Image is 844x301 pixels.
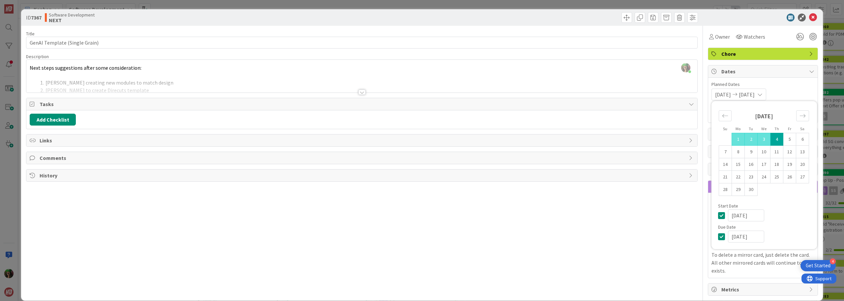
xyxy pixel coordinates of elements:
td: Choose Sunday, 09/14/2025 12:00 PM as your check-in date. It’s available. [719,158,732,171]
b: NEXT [49,18,95,23]
b: 7367 [31,14,42,21]
td: Selected as end date. Thursday, 09/04/2025 12:00 PM [770,133,783,146]
div: Move forward to switch to the next month. [796,110,809,121]
td: Choose Wednesday, 09/10/2025 12:00 PM as your check-in date. It’s available. [758,146,770,158]
img: zMbp8UmSkcuFrGHA6WMwLokxENeDinhm.jpg [681,63,690,72]
div: Open Get Started checklist, remaining modules: 4 [800,260,836,271]
td: Choose Thursday, 09/11/2025 12:00 PM as your check-in date. It’s available. [770,146,783,158]
span: Planned Dates [711,81,814,88]
span: Next steps suggestions after some consideration: [30,64,141,71]
div: 4 [830,258,836,264]
td: Choose Friday, 09/19/2025 12:00 PM as your check-in date. It’s available. [783,158,796,171]
span: Tasks [40,100,685,108]
td: Choose Friday, 09/05/2025 12:00 PM as your check-in date. It’s available. [783,133,796,146]
small: Tu [749,126,753,131]
td: Choose Tuesday, 09/09/2025 12:00 PM as your check-in date. It’s available. [745,146,758,158]
small: We [761,126,767,131]
small: Sa [800,126,804,131]
span: Description [26,54,49,59]
td: Choose Monday, 09/08/2025 12:00 PM as your check-in date. It’s available. [732,146,745,158]
td: Choose Sunday, 09/21/2025 12:00 PM as your check-in date. It’s available. [719,171,732,183]
td: Choose Sunday, 09/07/2025 12:00 PM as your check-in date. It’s available. [719,146,732,158]
td: Choose Friday, 09/26/2025 12:00 PM as your check-in date. It’s available. [783,171,796,183]
small: Fr [788,126,791,131]
span: Due Date [718,225,736,229]
td: Choose Tuesday, 09/30/2025 12:00 PM as your check-in date. It’s available. [745,183,758,196]
td: Choose Thursday, 09/25/2025 12:00 PM as your check-in date. It’s available. [770,171,783,183]
td: Choose Thursday, 09/18/2025 12:00 PM as your check-in date. It’s available. [770,158,783,171]
span: Dates [721,67,806,75]
span: ID [26,14,42,21]
span: Metrics [721,285,806,293]
td: Selected. Tuesday, 09/02/2025 12:00 PM [745,133,758,146]
td: Choose Saturday, 09/06/2025 12:00 PM as your check-in date. It’s available. [796,133,809,146]
span: [DATE] [715,91,731,98]
small: Mo [736,126,740,131]
td: Choose Friday, 09/12/2025 12:00 PM as your check-in date. It’s available. [783,146,796,158]
span: Comments [40,154,685,162]
label: Title [26,31,35,37]
span: Support [14,1,30,9]
button: Add Checklist [30,114,76,126]
div: Get Started [806,262,830,269]
span: Chore [721,50,806,58]
td: Choose Wednesday, 09/24/2025 12:00 PM as your check-in date. It’s available. [758,171,770,183]
span: History [40,171,685,179]
span: Start Date [718,204,738,208]
td: Choose Monday, 09/22/2025 12:00 PM as your check-in date. It’s available. [732,171,745,183]
span: Watchers [744,33,765,41]
input: MM/DD/YYYY [728,231,764,243]
small: Th [774,126,779,131]
input: MM/DD/YYYY [728,209,764,221]
td: Choose Saturday, 09/27/2025 12:00 PM as your check-in date. It’s available. [796,171,809,183]
span: Owner [715,33,730,41]
td: Choose Saturday, 09/20/2025 12:00 PM as your check-in date. It’s available. [796,158,809,171]
td: Choose Monday, 09/15/2025 12:00 PM as your check-in date. It’s available. [732,158,745,171]
td: Choose Wednesday, 09/17/2025 12:00 PM as your check-in date. It’s available. [758,158,770,171]
input: type card name here... [26,37,698,49]
td: Choose Monday, 09/29/2025 12:00 PM as your check-in date. It’s available. [732,183,745,196]
div: Move backward to switch to the previous month. [719,110,732,121]
span: [DATE] [739,91,755,98]
span: Links [40,136,685,144]
td: Choose Tuesday, 09/16/2025 12:00 PM as your check-in date. It’s available. [745,158,758,171]
td: Choose Tuesday, 09/23/2025 12:00 PM as your check-in date. It’s available. [745,171,758,183]
small: Su [723,126,727,131]
td: Choose Saturday, 09/13/2025 12:00 PM as your check-in date. It’s available. [796,146,809,158]
strong: [DATE] [755,112,773,120]
td: Choose Sunday, 09/28/2025 12:00 PM as your check-in date. It’s available. [719,183,732,196]
td: Selected. Wednesday, 09/03/2025 12:00 PM [758,133,770,146]
p: To delete a mirror card, just delete the card. All other mirrored cards will continue to exists. [711,251,814,275]
span: Software Development [49,12,95,18]
td: Selected. Monday, 09/01/2025 12:00 PM [732,133,745,146]
div: Calendar [711,104,816,204]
